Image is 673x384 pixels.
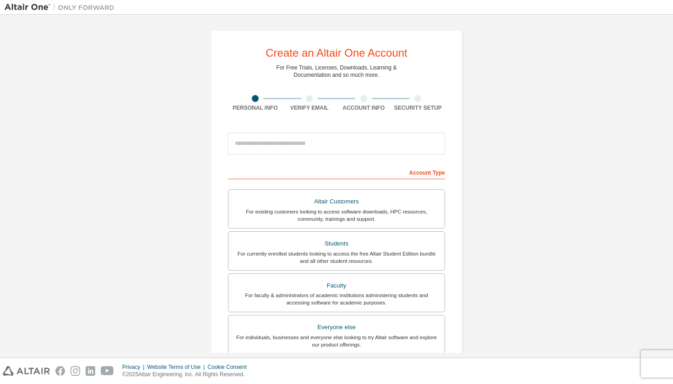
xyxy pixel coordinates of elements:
[228,165,445,179] div: Account Type
[266,48,407,59] div: Create an Altair One Account
[5,3,119,12] img: Altair One
[282,104,337,112] div: Verify Email
[228,104,282,112] div: Personal Info
[234,334,439,348] div: For individuals, businesses and everyone else looking to try Altair software and explore our prod...
[234,250,439,265] div: For currently enrolled students looking to access the free Altair Student Edition bundle and all ...
[71,366,80,376] img: instagram.svg
[234,292,439,306] div: For faculty & administrators of academic institutions administering students and accessing softwa...
[3,366,50,376] img: altair_logo.svg
[234,195,439,208] div: Altair Customers
[234,321,439,334] div: Everyone else
[391,104,445,112] div: Security Setup
[122,371,252,379] p: © 2025 Altair Engineering, Inc. All Rights Reserved.
[234,237,439,250] div: Students
[147,363,207,371] div: Website Terms of Use
[277,64,397,79] div: For Free Trials, Licenses, Downloads, Learning & Documentation and so much more.
[122,363,147,371] div: Privacy
[86,366,95,376] img: linkedin.svg
[101,366,114,376] img: youtube.svg
[336,104,391,112] div: Account Info
[234,279,439,292] div: Faculty
[55,366,65,376] img: facebook.svg
[207,363,252,371] div: Cookie Consent
[234,208,439,223] div: For existing customers looking to access software downloads, HPC resources, community, trainings ...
